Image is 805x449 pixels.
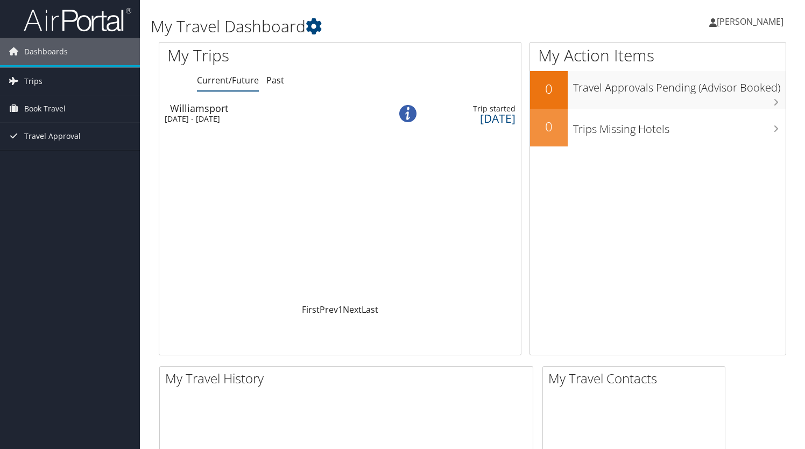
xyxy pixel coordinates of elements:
a: 0Trips Missing Hotels [530,109,786,146]
a: Prev [320,304,338,315]
span: Travel Approval [24,123,81,150]
h2: 0 [530,117,568,136]
h3: Travel Approvals Pending (Advisor Booked) [573,75,786,95]
a: 1 [338,304,343,315]
a: First [302,304,320,315]
a: [PERSON_NAME] [709,5,794,38]
img: airportal-logo.png [24,7,131,32]
span: Book Travel [24,95,66,122]
span: Dashboards [24,38,68,65]
h2: 0 [530,80,568,98]
a: Current/Future [197,74,259,86]
h1: My Action Items [530,44,786,67]
a: Last [362,304,378,315]
div: [DATE] - [DATE] [165,114,375,124]
div: [DATE] [427,114,516,123]
div: Williamsport [170,103,380,113]
img: alert-flat-solid-info.png [399,105,416,122]
h2: My Travel Contacts [548,369,725,388]
a: Past [266,74,284,86]
a: 0Travel Approvals Pending (Advisor Booked) [530,71,786,109]
h1: My Trips [167,44,362,67]
span: Trips [24,68,43,95]
div: Trip started [427,104,516,114]
a: Next [343,304,362,315]
span: [PERSON_NAME] [717,16,783,27]
h3: Trips Missing Hotels [573,116,786,137]
h2: My Travel History [165,369,533,388]
h1: My Travel Dashboard [151,15,580,38]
